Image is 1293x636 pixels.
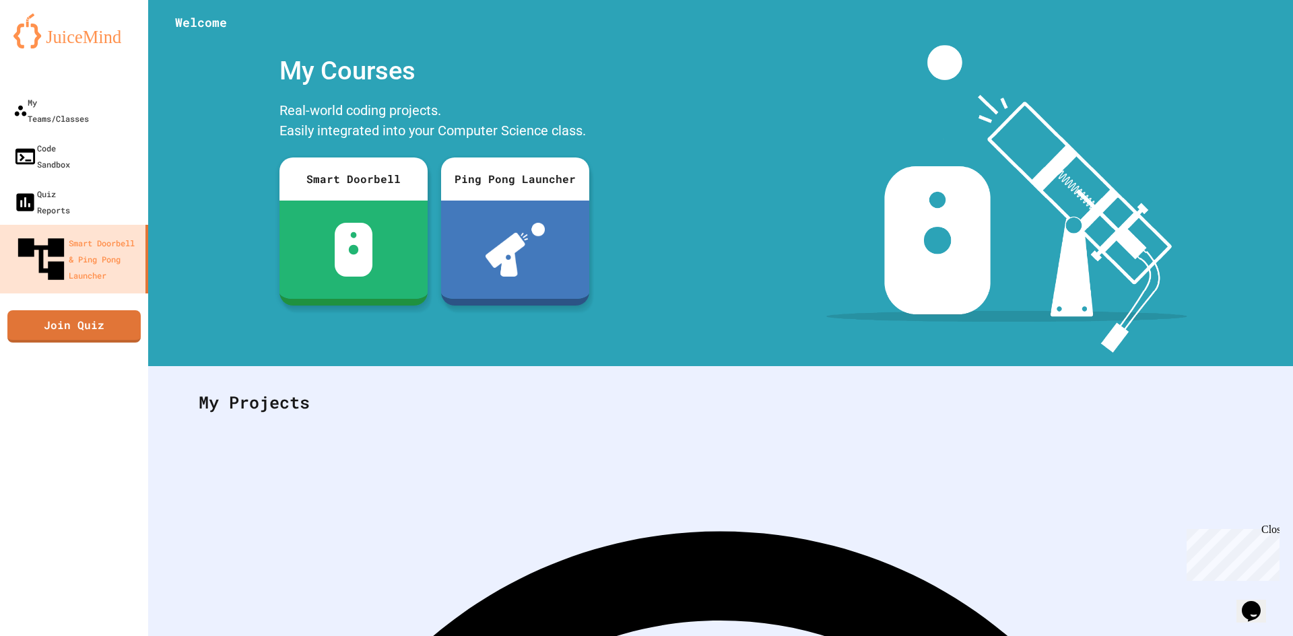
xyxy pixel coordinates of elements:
[273,97,596,147] div: Real-world coding projects. Easily integrated into your Computer Science class.
[13,186,70,218] div: Quiz Reports
[185,376,1256,429] div: My Projects
[13,13,135,48] img: logo-orange.svg
[13,140,70,172] div: Code Sandbox
[1181,524,1280,581] iframe: chat widget
[279,157,428,201] div: Smart Doorbell
[13,232,140,287] div: Smart Doorbell & Ping Pong Launcher
[273,45,596,97] div: My Courses
[335,223,373,277] img: sdb-white.svg
[1236,582,1280,623] iframe: chat widget
[441,157,589,201] div: Ping Pong Launcher
[13,94,89,127] div: My Teams/Classes
[486,223,545,277] img: ppl-with-ball.png
[7,310,141,343] a: Join Quiz
[826,45,1187,353] img: banner-image-my-projects.png
[5,5,93,85] div: Chat with us now!Close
